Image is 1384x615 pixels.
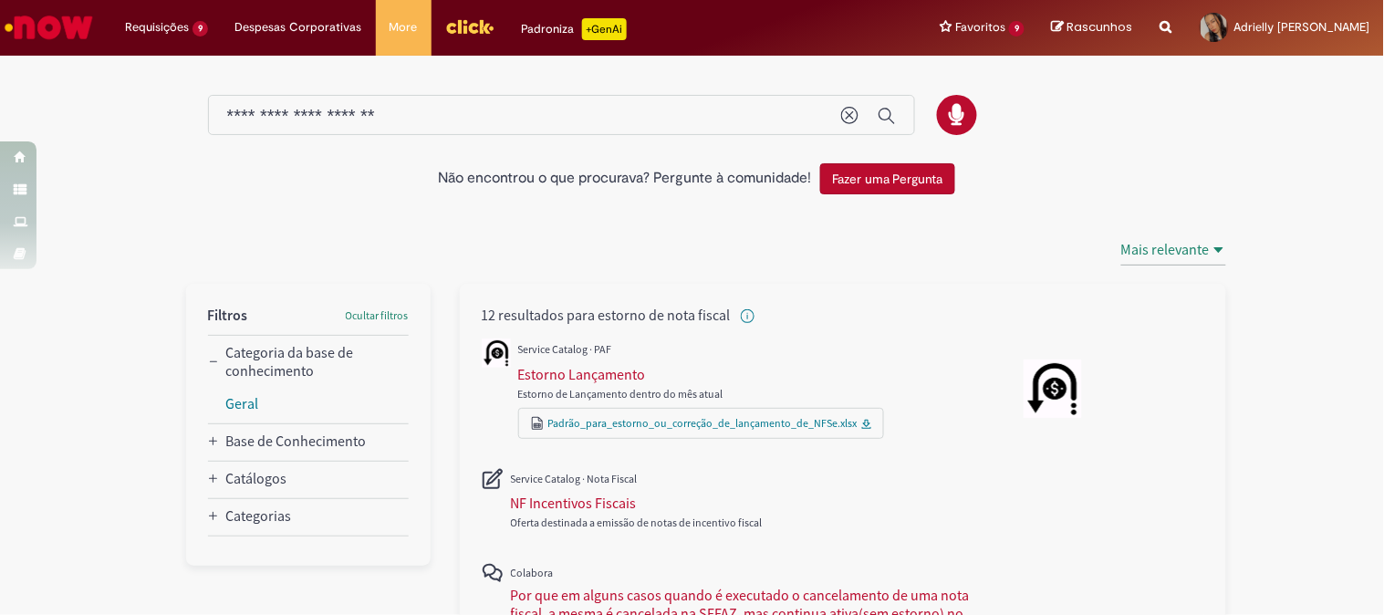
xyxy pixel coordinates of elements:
span: Favoritos [955,18,1005,36]
img: click_logo_yellow_360x200.png [445,13,494,40]
span: Rascunhos [1067,18,1133,36]
img: ServiceNow [2,9,96,46]
span: 9 [193,21,208,36]
span: 9 [1009,21,1025,36]
a: Rascunhos [1052,19,1133,36]
div: Padroniza [522,18,627,40]
span: Adrielly [PERSON_NAME] [1234,19,1370,35]
button: Fazer uma Pergunta [820,163,955,194]
span: More [390,18,418,36]
span: Requisições [125,18,189,36]
p: +GenAi [582,18,627,40]
span: Despesas Corporativas [235,18,362,36]
h2: Não encontrou o que procurava? Pergunte à comunidade! [438,171,811,187]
